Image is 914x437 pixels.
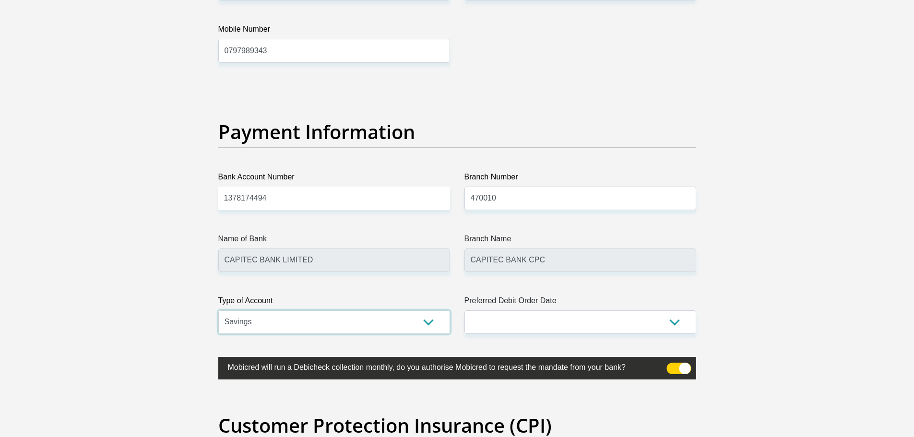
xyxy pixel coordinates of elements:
input: Branch Number [464,187,696,210]
label: Branch Number [464,171,696,187]
label: Mobicred will run a Debicheck collection monthly, do you authorise Mobicred to request the mandat... [218,357,648,376]
input: Mobile Number [218,39,450,62]
label: Preferred Debit Order Date [464,295,696,310]
label: Branch Name [464,233,696,248]
label: Type of Account [218,295,450,310]
h2: Customer Protection Insurance (CPI) [218,414,696,437]
h2: Payment Information [218,120,696,143]
label: Bank Account Number [218,171,450,187]
input: Name of Bank [218,248,450,272]
input: Branch Name [464,248,696,272]
label: Mobile Number [218,24,450,39]
input: Bank Account Number [218,187,450,210]
label: Name of Bank [218,233,450,248]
